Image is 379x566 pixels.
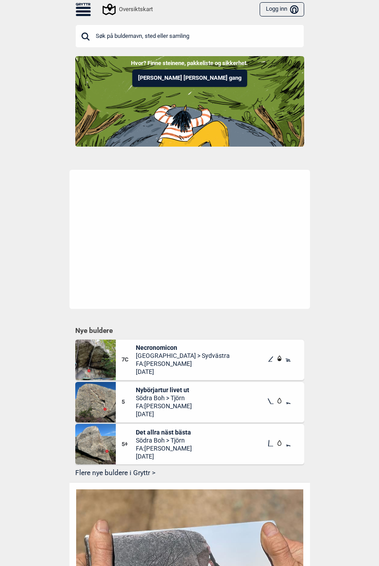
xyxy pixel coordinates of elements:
[136,386,192,394] span: Nybörjartur livet ut
[136,428,192,436] span: Det allra näst bästa
[136,452,192,460] span: [DATE]
[260,2,304,17] button: Logg inn
[75,340,304,380] div: Necronomicon7CNecronomicon[GEOGRAPHIC_DATA] > SydvästraFA:[PERSON_NAME][DATE]
[136,360,230,368] span: FA: [PERSON_NAME]
[136,410,192,418] span: [DATE]
[104,4,153,15] div: Oversiktskart
[136,436,192,444] span: Södra Boh > Tjörn
[7,59,372,68] p: Hvor? Finne steinene, pakkeliste og sikkerhet.
[75,56,304,146] img: Indoor to outdoor
[75,466,304,480] button: Flere nye buldere i Gryttr >
[75,424,116,464] img: Det allra nast basta
[75,25,304,48] input: Søk på buldernavn, sted eller samling
[136,402,192,410] span: FA: [PERSON_NAME]
[75,382,304,422] div: Nyborjartur livet ut5Nybörjartur livet utSödra Boh > TjörnFA:[PERSON_NAME][DATE]
[75,382,116,422] img: Nyborjartur livet ut
[132,70,247,87] button: [PERSON_NAME] [PERSON_NAME] gang
[122,441,136,448] span: 5+
[136,444,192,452] span: FA: [PERSON_NAME]
[136,352,230,360] span: [GEOGRAPHIC_DATA] > Sydvästra
[122,356,136,364] span: 7C
[136,368,230,376] span: [DATE]
[136,394,192,402] span: Södra Boh > Tjörn
[136,344,230,352] span: Necronomicon
[75,424,304,464] div: Det allra nast basta5+Det allra näst bästaSödra Boh > TjörnFA:[PERSON_NAME][DATE]
[75,340,116,380] img: Necronomicon
[122,398,136,406] span: 5
[75,326,304,335] h1: Nye buldere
